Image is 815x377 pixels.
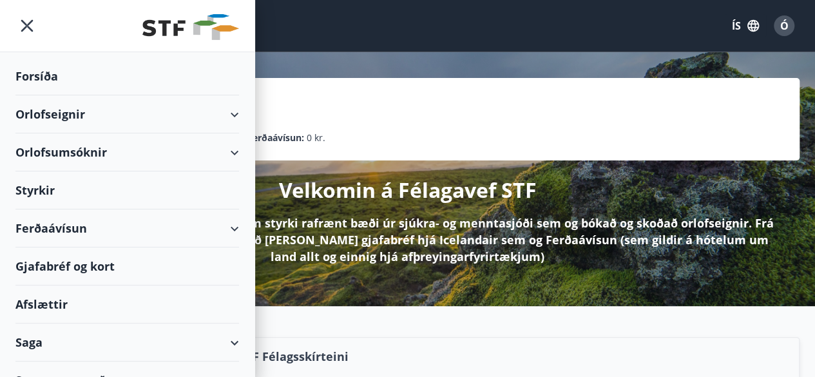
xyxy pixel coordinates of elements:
div: Gjafabréf og kort [15,247,239,285]
div: Ferðaávísun [15,209,239,247]
div: Orlofseignir [15,95,239,133]
p: Hér á Félagavefnum getur þú sótt um styrki rafrænt bæði úr sjúkra- og menntasjóði sem og bókað og... [36,215,779,265]
img: union_logo [142,14,239,40]
button: Ó [769,10,800,41]
span: Ó [780,19,789,33]
div: Forsíða [15,57,239,95]
button: menu [15,14,39,37]
div: Afslættir [15,285,239,324]
div: Styrkir [15,171,239,209]
p: Ferðaávísun : [247,131,304,145]
div: Orlofsumsóknir [15,133,239,171]
p: Velkomin á Félagavef STF [279,176,537,204]
button: ÍS [725,14,766,37]
span: 0 kr. [307,131,325,145]
div: Saga [15,324,239,362]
